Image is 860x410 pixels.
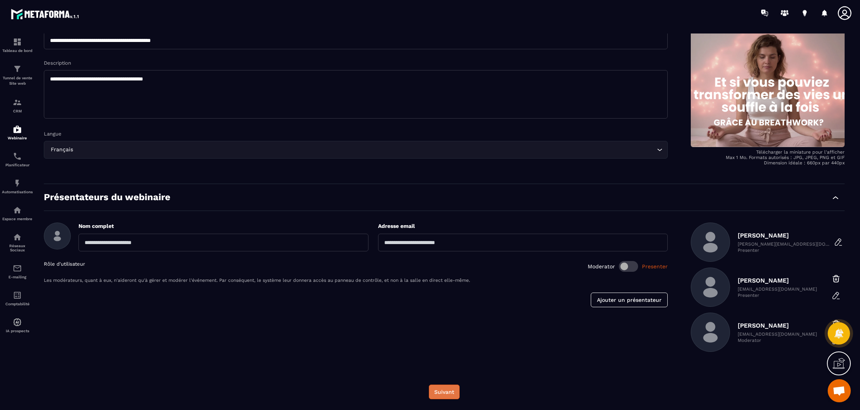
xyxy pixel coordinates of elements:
[2,275,33,279] p: E-mailing
[738,293,817,298] p: Presenter
[738,232,830,239] p: [PERSON_NAME]
[2,329,33,333] p: IA prospects
[2,302,33,306] p: Comptabilité
[738,248,830,253] p: Presenter
[738,286,817,292] p: [EMAIL_ADDRESS][DOMAIN_NAME]
[2,173,33,200] a: automationsautomationsAutomatisations
[378,223,668,230] p: Adresse email
[642,263,668,269] span: Presenter
[738,241,830,247] p: [PERSON_NAME][EMAIL_ADDRESS][DOMAIN_NAME]
[738,331,817,337] p: [EMAIL_ADDRESS][DOMAIN_NAME]
[2,227,33,258] a: social-networksocial-networkRéseaux Sociaux
[738,322,817,329] p: [PERSON_NAME]
[13,206,22,215] img: automations
[2,49,33,53] p: Tableau de bord
[44,278,668,283] p: Les modérateurs, quant à eux, n'aideront qu'à gérer et modérer l'événement. Par conséquent, le sy...
[13,291,22,300] img: accountant
[49,146,75,154] span: Français
[44,131,62,137] label: Langue
[2,75,33,86] p: Tunnel de vente Site web
[2,32,33,59] a: formationformationTableau de bord
[2,92,33,119] a: formationformationCRM
[11,7,80,21] img: logo
[44,141,668,159] div: Search for option
[2,244,33,252] p: Réseaux Sociaux
[429,385,460,399] button: Suivant
[13,64,22,74] img: formation
[13,233,22,242] img: social-network
[13,179,22,188] img: automations
[13,125,22,134] img: automations
[2,109,33,113] p: CRM
[738,277,817,284] p: [PERSON_NAME]
[13,264,22,273] img: email
[738,338,817,343] p: Moderator
[588,263,615,269] span: Moderator
[2,136,33,140] p: Webinaire
[13,318,22,327] img: automations
[78,223,368,230] p: Nom complet
[44,261,85,272] p: Rôle d'utilisateur
[2,119,33,146] a: automationsautomationsWebinaire
[2,146,33,173] a: schedulerschedulerPlanificateur
[691,149,845,155] p: Télécharger la miniature pour l'afficher
[591,293,668,307] button: Ajouter un présentateur
[44,192,170,203] p: Présentateurs du webinaire
[13,98,22,107] img: formation
[2,200,33,227] a: automationsautomationsEspace membre
[2,217,33,221] p: Espace membre
[828,379,851,402] div: Ouvrir le chat
[13,152,22,161] img: scheduler
[44,60,71,66] label: Description
[691,160,845,166] p: Dimension idéale : 660px par 440px
[2,163,33,167] p: Planificateur
[75,146,655,154] input: Search for option
[2,258,33,285] a: emailemailE-mailing
[2,190,33,194] p: Automatisations
[2,59,33,92] a: formationformationTunnel de vente Site web
[691,155,845,160] p: Max 1 Mo. Formats autorisés : JPG, JPEG, PNG et GIF
[2,285,33,312] a: accountantaccountantComptabilité
[13,37,22,47] img: formation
